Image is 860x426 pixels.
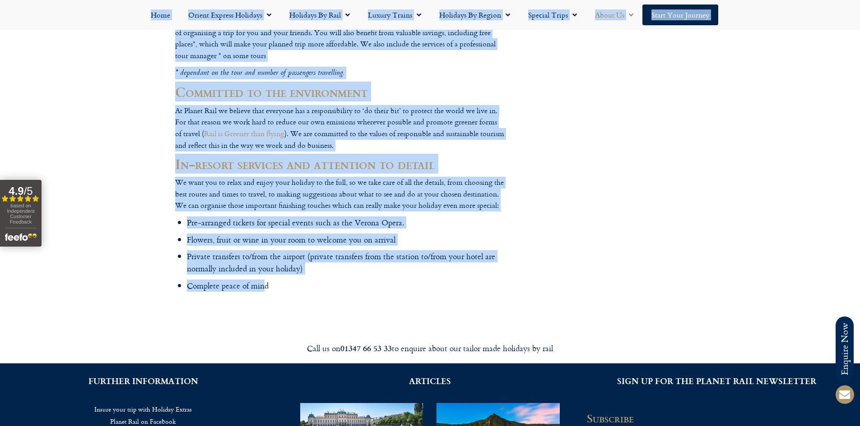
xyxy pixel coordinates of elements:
h2: Subscribe [587,412,727,425]
strong: 01347 66 53 33 [340,342,392,354]
h2: SIGN UP FOR THE PLANET RAIL NEWSLETTER [587,377,846,385]
a: Holidays by Rail [280,5,359,25]
nav: Menu [5,5,855,25]
em: * dependant on the tour and number of passengers travelling. [175,67,344,79]
a: Orient Express Holidays [179,5,280,25]
div: Call us on to enquire about our tailor made holidays by rail [177,343,683,353]
p: At Planet Rail we believe that everyone has a responsibility to ‘do their bit’ to protect the wor... [175,105,505,151]
li: Pre-arranged tickets for special events such as the Verona Opera. [187,217,505,229]
a: Home [142,5,179,25]
a: Insure your trip with Holiday Extras [14,403,273,415]
p: We want you to relax and enjoy your holiday to the full, so we take care of all the details, from... [175,177,505,211]
a: Rail is Greener than flying [204,128,284,139]
li: Complete peace of mind [187,280,505,292]
h2: Committed to the environment [175,84,505,100]
a: Special Trips [519,5,586,25]
h2: In-resort services and attention to detail [175,156,505,172]
li: Private transfers to/from the airport (private transfers from the station to/from your hotel are ... [187,251,505,275]
a: Luxury Trains [359,5,430,25]
h2: FURTHER INFORMATION [14,377,273,385]
li: Flowers, fruit or wine in your room to welcome you on arrival [187,234,505,246]
a: Holidays by Region [430,5,519,25]
a: About Us [586,5,642,25]
a: Start your Journey [642,5,718,25]
h2: ARTICLES [300,377,560,385]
